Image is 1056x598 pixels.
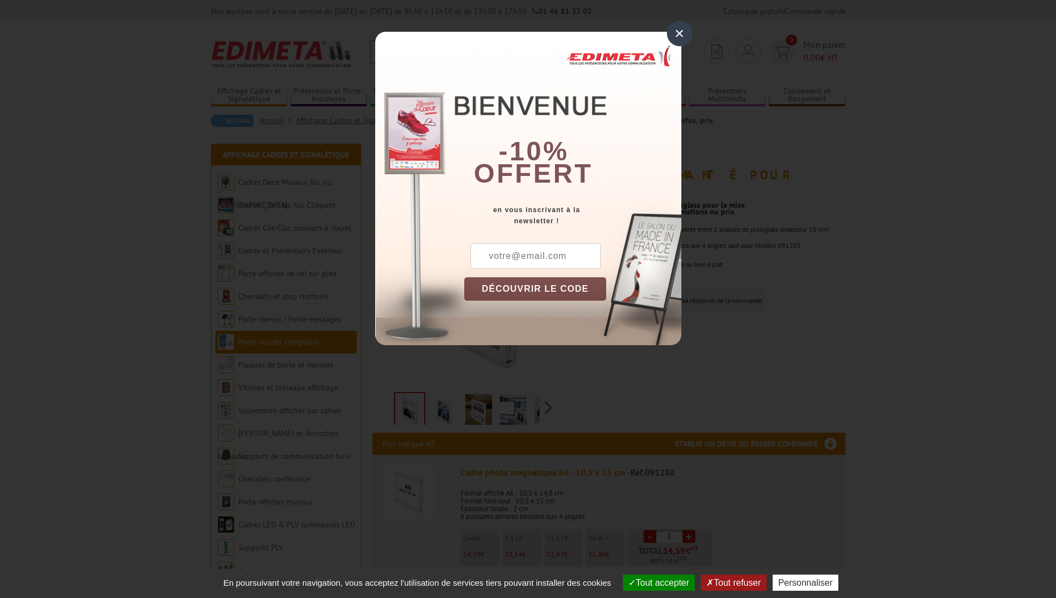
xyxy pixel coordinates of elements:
input: votre@email.com [470,243,601,269]
div: × [667,21,692,46]
font: offert [474,159,593,188]
span: En poursuivant votre navigation, vous acceptez l'utilisation de services tiers pouvant installer ... [218,578,617,587]
button: Tout accepter [623,575,695,591]
div: en vous inscrivant à la newsletter ! [464,204,681,227]
b: -10% [499,136,569,166]
button: DÉCOUVRIR LE CODE [464,277,607,301]
button: Tout refuser [701,575,766,591]
button: Personnaliser (fenêtre modale) [773,575,838,591]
